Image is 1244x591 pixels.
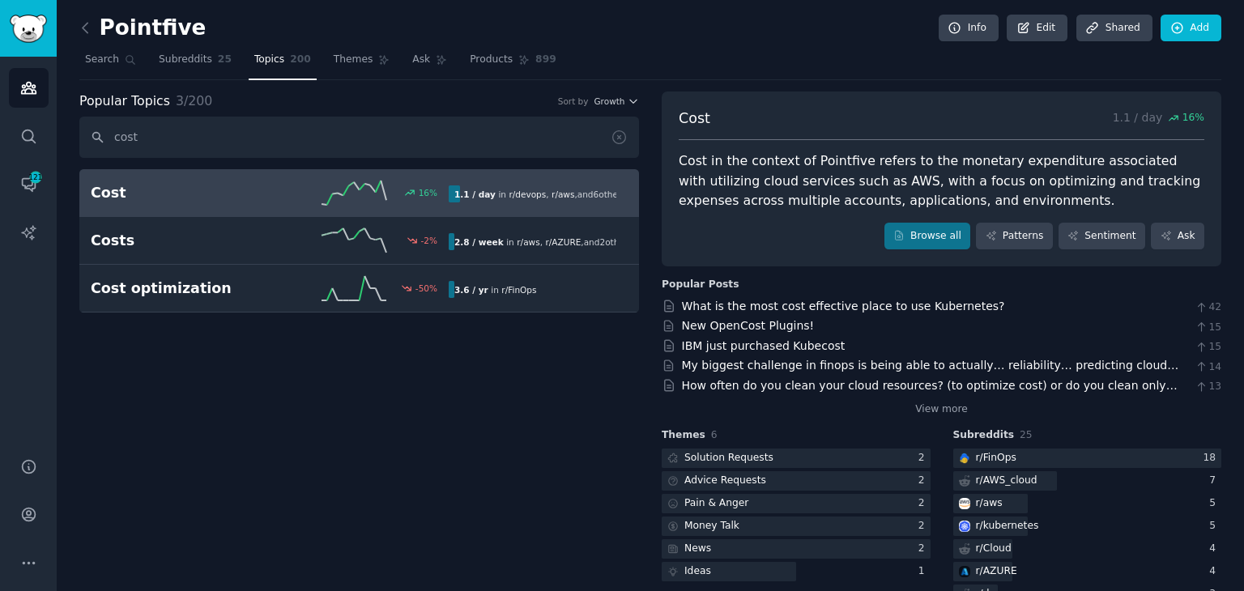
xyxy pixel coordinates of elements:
[976,542,1012,556] div: r/ Cloud
[662,562,931,582] a: Ideas1
[581,237,583,247] span: ,
[1007,15,1067,42] a: Edit
[1151,223,1204,250] a: Ask
[959,498,970,509] img: aws
[594,96,639,107] button: Growth
[594,96,624,107] span: Growth
[682,359,1179,389] a: My biggest challenge in finops is being able to actually… reliability… predicting cloud cost anom...
[79,169,639,217] a: Cost16%1.1 / dayin r/devops,r/aws,and6others
[915,402,968,417] a: View more
[454,285,488,295] b: 3.6 / yr
[918,496,931,511] div: 2
[918,474,931,488] div: 2
[334,53,373,67] span: Themes
[976,223,1052,250] a: Patterns
[662,539,931,559] a: News2
[464,47,561,80] a: Products899
[574,189,577,199] span: ,
[449,281,542,298] div: in
[684,542,711,556] div: News
[711,429,718,440] span: 6
[79,265,639,313] a: Cost optimization-50%3.6 / yrin r/FinOps
[584,237,633,247] span: and 2 other s
[1113,108,1204,129] p: 1.1 / day
[662,517,931,537] a: Money Talk2
[682,339,846,352] a: IBM just purchased Kubecost
[421,235,437,246] div: -2 %
[662,471,931,491] a: Advice Requests2
[684,564,711,579] div: Ideas
[1195,360,1221,375] span: 14
[91,183,270,203] h2: Cost
[959,566,970,577] img: AZURE
[1182,111,1204,125] span: 16 %
[254,53,284,67] span: Topics
[1195,300,1221,315] span: 42
[1209,496,1221,511] div: 5
[1209,542,1221,556] div: 4
[953,449,1222,469] a: FinOpsr/FinOps18
[535,53,556,67] span: 899
[328,47,396,80] a: Themes
[918,542,931,556] div: 2
[1195,380,1221,394] span: 13
[419,187,437,198] div: 16 %
[918,564,931,579] div: 1
[545,237,581,247] span: r/ AZURE
[959,453,970,464] img: FinOps
[684,519,739,534] div: Money Talk
[9,164,49,204] a: 121
[407,47,453,80] a: Ask
[454,237,504,247] b: 2.8 / week
[509,189,546,199] span: r/ devops
[470,53,513,67] span: Products
[28,172,43,183] span: 121
[939,15,999,42] a: Info
[953,562,1222,582] a: AZUREr/AZURE4
[1059,223,1145,250] a: Sentiment
[454,189,496,199] b: 1.1 / day
[684,451,773,466] div: Solution Requests
[79,117,639,158] input: Search topics
[449,185,616,202] div: in
[415,283,437,294] div: -50 %
[679,151,1204,211] div: Cost in the context of Pointfive refers to the monetary expenditure associated with utilizing clo...
[662,278,739,292] div: Popular Posts
[1076,15,1152,42] a: Shared
[918,519,931,534] div: 2
[412,53,430,67] span: Ask
[662,428,705,443] span: Themes
[1195,321,1221,335] span: 15
[540,237,543,247] span: ,
[684,496,748,511] div: Pain & Anger
[249,47,317,80] a: Topics200
[953,517,1222,537] a: kubernetesr/kubernetes5
[79,47,142,80] a: Search
[953,471,1222,491] a: r/AWS_cloud7
[976,451,1016,466] div: r/ FinOps
[976,519,1039,534] div: r/ kubernetes
[1203,451,1221,466] div: 18
[1161,15,1221,42] a: Add
[153,47,237,80] a: Subreddits25
[79,15,206,41] h2: Pointfive
[159,53,212,67] span: Subreddits
[959,521,970,532] img: kubernetes
[546,189,548,199] span: ,
[290,53,311,67] span: 200
[976,564,1017,579] div: r/ AZURE
[91,231,270,251] h2: Costs
[953,494,1222,514] a: awsr/aws5
[682,379,1178,409] a: How often do you clean your cloud resources? (to optimize cost) or do you clean only when someone...
[679,108,710,129] span: Cost
[1209,474,1221,488] div: 7
[176,93,212,108] span: 3 / 200
[85,53,119,67] span: Search
[682,300,1005,313] a: What is the most cost effective place to use Kubernetes?
[10,15,47,43] img: GummySearch logo
[577,189,626,199] span: and 6 other s
[517,237,539,247] span: r/ aws
[1209,564,1221,579] div: 4
[79,217,639,265] a: Costs-2%2.8 / weekin r/aws,r/AZURE,and2others
[501,285,536,295] span: r/ FinOps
